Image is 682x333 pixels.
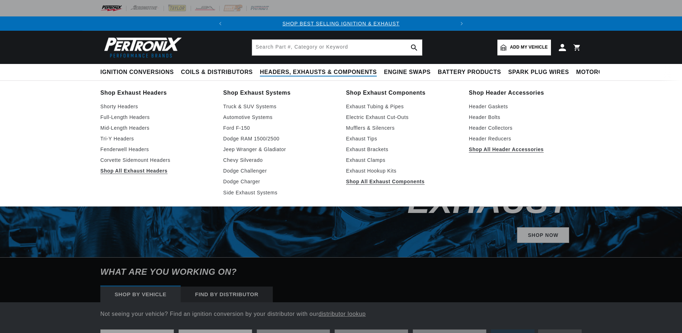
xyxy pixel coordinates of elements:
a: Exhaust Hookup Kits [346,166,459,175]
a: SHOP BEST SELLING IGNITION & EXHAUST [282,21,400,26]
summary: Headers, Exhausts & Components [256,64,380,81]
a: Exhaust Clamps [346,156,459,164]
a: Shop Exhaust Components [346,88,459,98]
span: Engine Swaps [384,69,431,76]
span: Add my vehicle [510,44,548,51]
img: Pertronix [100,35,182,60]
div: Find by Distributor [181,287,273,302]
a: Shop Header Accessories [469,88,582,98]
a: Add my vehicle [497,40,551,55]
a: Shop All Exhaust Components [346,177,459,186]
a: Side Exhaust Systems [223,188,336,197]
a: Exhaust Tubing & Pipes [346,102,459,111]
a: Electric Exhaust Cut-Outs [346,113,459,121]
a: Dodge Charger [223,177,336,186]
a: Shorty Headers [100,102,213,111]
span: Motorcycle [576,69,619,76]
h2: Shop Best Selling Ignition & Exhaust [264,101,569,216]
a: Shop Exhaust Headers [100,88,213,98]
a: Exhaust Tips [346,134,459,143]
summary: Engine Swaps [380,64,434,81]
a: Ford F-150 [223,124,336,132]
summary: Battery Products [434,64,505,81]
a: Header Reducers [469,134,582,143]
a: Header Bolts [469,113,582,121]
a: Shop Exhaust Systems [223,88,336,98]
p: Not seeing your vehicle? Find an ignition conversion by your distributor with our [100,309,582,319]
input: Search Part #, Category or Keyword [252,40,422,55]
button: Translation missing: en.sections.announcements.next_announcement [455,16,469,31]
h6: What are you working on? [82,258,600,286]
a: Jeep Wranger & Gladiator [223,145,336,154]
button: Translation missing: en.sections.announcements.previous_announcement [213,16,227,31]
summary: Coils & Distributors [177,64,256,81]
span: Ignition Conversions [100,69,174,76]
div: Shop by vehicle [100,287,181,302]
a: Chevy Silverado [223,156,336,164]
span: Headers, Exhausts & Components [260,69,377,76]
a: distributor lookup [319,311,366,317]
a: Full-Length Headers [100,113,213,121]
div: Announcement [227,20,455,28]
span: Spark Plug Wires [508,69,569,76]
a: Header Collectors [469,124,582,132]
a: SHOP NOW [517,227,569,243]
a: Mid-Length Headers [100,124,213,132]
slideshow-component: Translation missing: en.sections.announcements.announcement_bar [82,16,600,31]
a: Exhaust Brackets [346,145,459,154]
a: Tri-Y Headers [100,134,213,143]
span: Coils & Distributors [181,69,253,76]
a: Dodge RAM 1500/2500 [223,134,336,143]
a: Header Gaskets [469,102,582,111]
a: Dodge Challenger [223,166,336,175]
a: Corvette Sidemount Headers [100,156,213,164]
a: Automotive Systems [223,113,336,121]
summary: Spark Plug Wires [505,64,572,81]
summary: Ignition Conversions [100,64,177,81]
a: Shop All Exhaust Headers [100,166,213,175]
span: Battery Products [438,69,501,76]
summary: Motorcycle [573,64,622,81]
div: 1 of 2 [227,20,455,28]
button: search button [406,40,422,55]
a: Truck & SUV Systems [223,102,336,111]
a: Shop All Header Accessories [469,145,582,154]
a: Fenderwell Headers [100,145,213,154]
a: Mufflers & Silencers [346,124,459,132]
